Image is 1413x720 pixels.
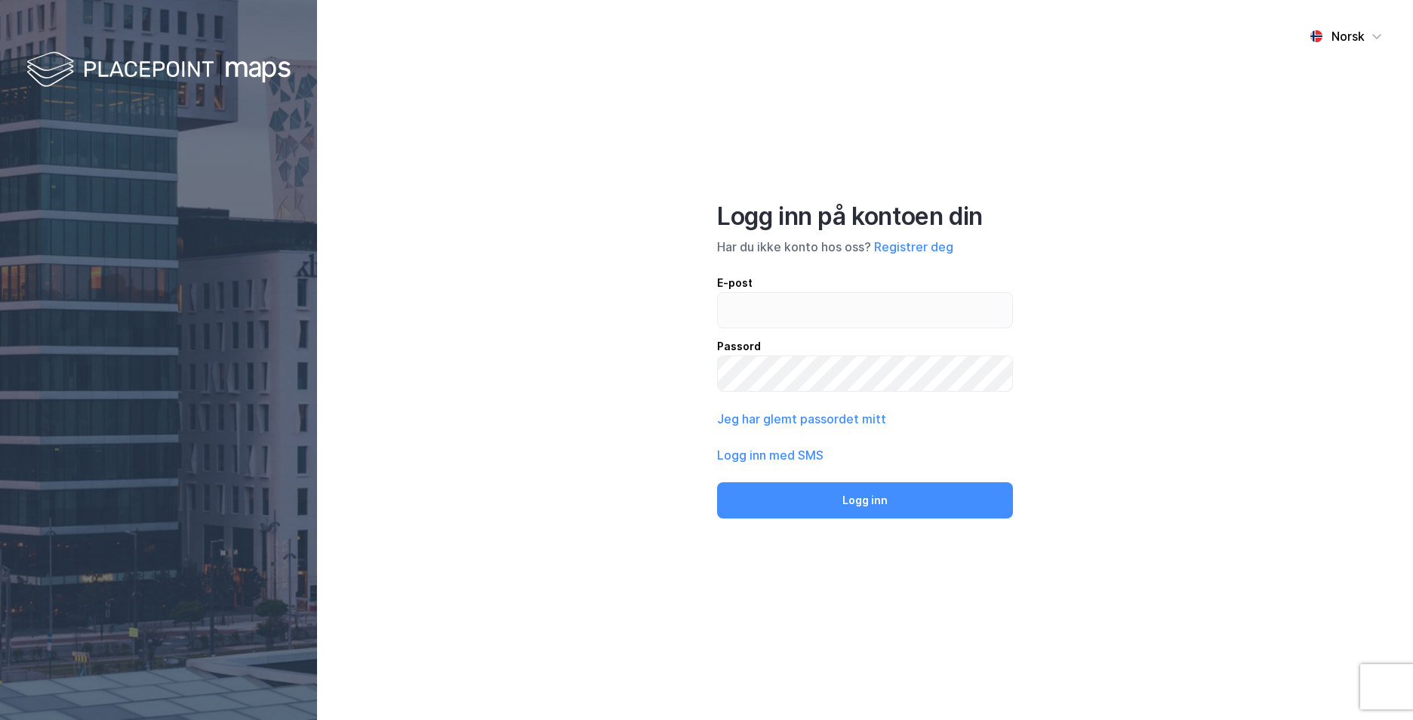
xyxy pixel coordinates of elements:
[717,482,1013,518] button: Logg inn
[717,274,1013,292] div: E-post
[26,48,291,93] img: logo-white.f07954bde2210d2a523dddb988cd2aa7.svg
[717,238,1013,256] div: Har du ikke konto hos oss?
[717,337,1013,355] div: Passord
[717,410,886,428] button: Jeg har glemt passordet mitt
[1331,27,1365,45] div: Norsk
[874,238,953,256] button: Registrer deg
[717,202,1013,232] div: Logg inn på kontoen din
[717,446,823,464] button: Logg inn med SMS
